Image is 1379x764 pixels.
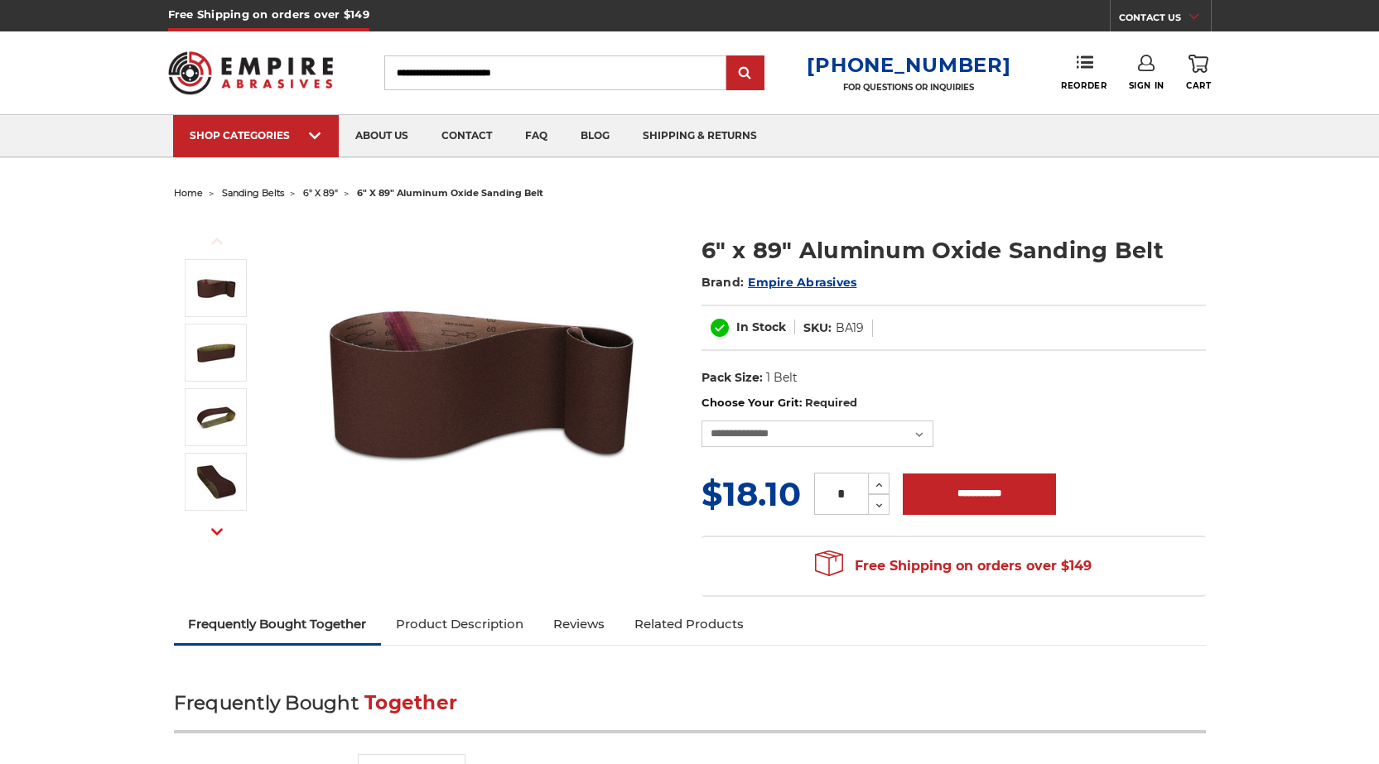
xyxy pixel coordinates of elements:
span: In Stock [736,320,786,334]
a: about us [339,115,425,157]
dd: 1 Belt [766,369,798,387]
p: FOR QUESTIONS OR INQUIRIES [807,82,1010,93]
small: Required [805,396,857,409]
a: Cart [1186,55,1211,91]
a: contact [425,115,509,157]
a: home [174,187,203,199]
dt: SKU: [803,320,832,337]
h1: 6" x 89" Aluminum Oxide Sanding Belt [702,234,1206,267]
img: 6" x 89" Aluminum Oxide Sanding Belt [316,217,647,548]
span: Sign In [1129,80,1164,91]
dd: BA19 [836,320,864,337]
img: 6" x 89" Aluminum Oxide Sanding Belt [195,267,237,309]
input: Submit [729,57,762,90]
span: Cart [1186,80,1211,91]
a: Reviews [538,606,620,642]
button: Next [197,514,237,550]
a: Reorder [1061,55,1107,90]
img: 6" x 89" AOX Sanding Belt [195,332,237,373]
a: Empire Abrasives [748,275,856,290]
a: faq [509,115,564,157]
button: Previous [197,223,237,259]
span: 6" x 89" aluminum oxide sanding belt [357,187,543,199]
a: Related Products [620,606,759,642]
img: Empire Abrasives [168,41,334,105]
a: Product Description [381,606,538,642]
span: Brand: [702,275,745,290]
span: Frequently Bought [174,691,359,714]
img: 6" x 89" Sanding Belt - AOX [195,461,237,502]
span: Free Shipping on orders over $149 [815,550,1092,583]
span: Together [364,691,457,714]
div: SHOP CATEGORIES [190,129,322,142]
a: [PHONE_NUMBER] [807,53,1010,77]
img: 6" x 89" Sanding Belt - Aluminum Oxide [195,396,237,438]
span: $18.10 [702,473,801,514]
label: Choose Your Grit: [702,395,1206,411]
a: shipping & returns [626,115,774,157]
a: sanding belts [222,187,284,199]
a: Frequently Bought Together [174,606,382,642]
a: 6" x 89" [303,187,338,199]
a: blog [564,115,626,157]
dt: Pack Size: [702,369,763,387]
span: Reorder [1061,80,1107,91]
a: CONTACT US [1119,8,1211,31]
